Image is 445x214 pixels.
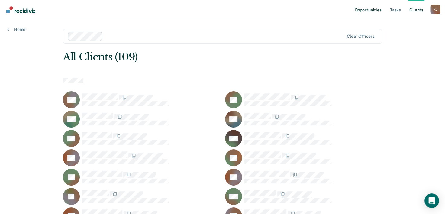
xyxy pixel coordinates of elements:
[63,51,318,63] div: All Clients (109)
[7,27,25,32] a: Home
[347,34,375,39] div: Clear officers
[430,5,440,14] div: K J
[430,5,440,14] button: Profile dropdown button
[6,6,35,13] img: Recidiviz
[424,193,439,208] div: Open Intercom Messenger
